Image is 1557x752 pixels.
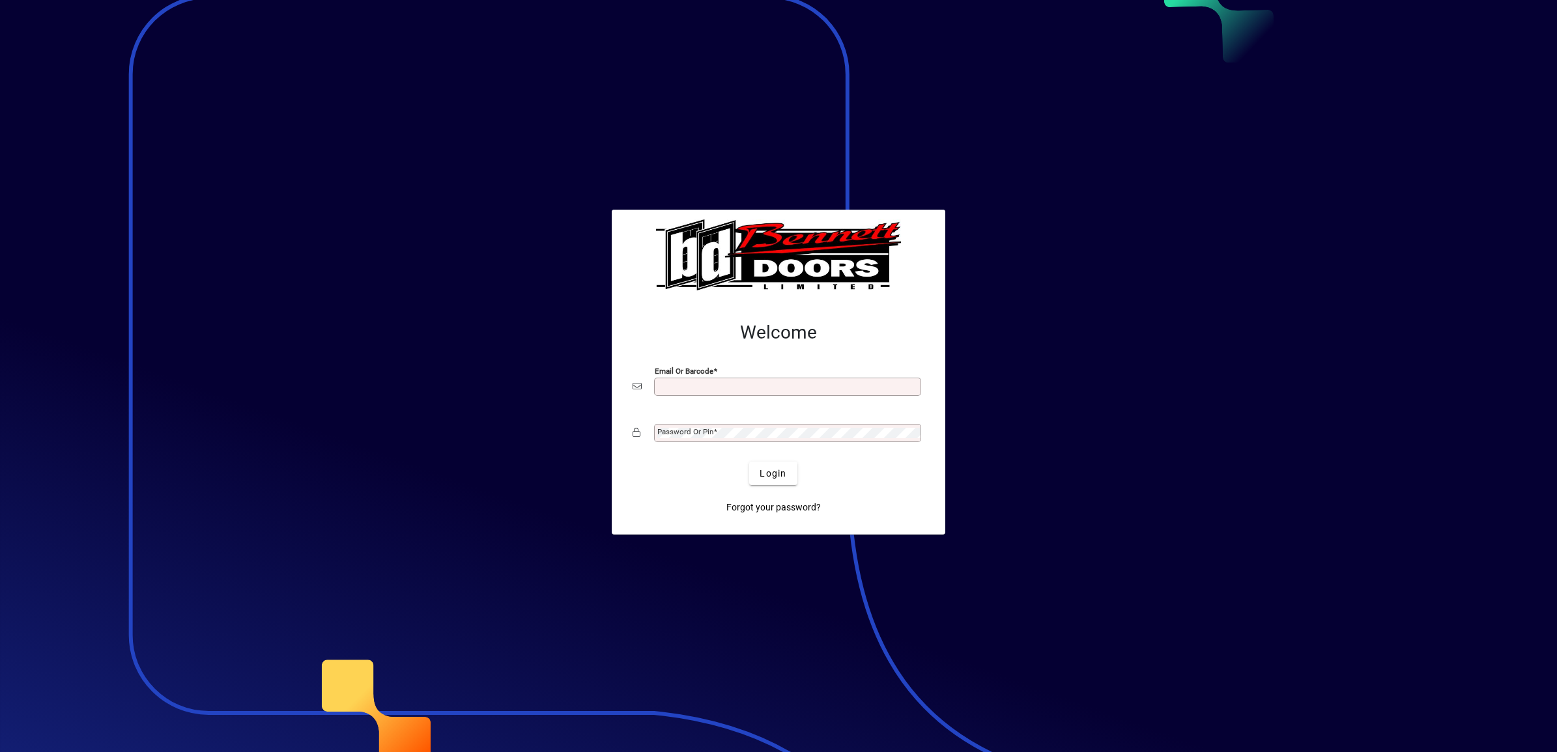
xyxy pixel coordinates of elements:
mat-label: Email or Barcode [655,367,713,376]
a: Forgot your password? [721,495,826,519]
span: Forgot your password? [726,501,821,514]
button: Login [749,462,797,485]
span: Login [760,467,786,480]
h2: Welcome [633,322,924,344]
mat-label: Password or Pin [657,427,713,436]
